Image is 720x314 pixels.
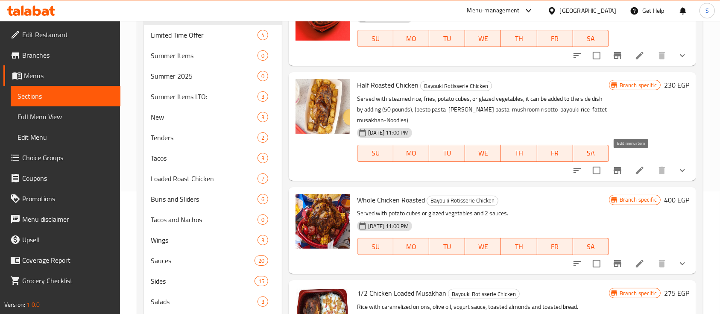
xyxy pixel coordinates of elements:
span: Summer 2025 [151,71,258,81]
span: TH [504,32,533,45]
div: Tacos3 [144,148,282,168]
span: Branch specific [616,196,660,204]
span: Salads [151,296,258,307]
span: FR [541,241,570,253]
div: Bayouki Rotisserie Chicken [427,196,498,206]
div: items [258,91,268,102]
div: Tacos and Nachos0 [144,209,282,230]
span: S [705,6,709,15]
svg: Show Choices [677,258,688,269]
div: Menu-management [467,6,520,16]
span: [DATE] 11:00 PM [365,129,412,137]
a: Coverage Report [3,250,120,270]
span: 6 [258,195,268,203]
span: Edit Menu [18,132,114,142]
div: items [258,194,268,204]
span: 3 [258,154,268,162]
a: Upsell [3,229,120,250]
button: FR [537,145,573,162]
span: New [151,112,258,122]
button: SU [357,30,393,47]
span: 2 [258,134,268,142]
span: SA [577,32,606,45]
span: 3 [258,236,268,244]
span: Sections [18,91,114,101]
div: Summer Items LTO: [151,91,258,102]
span: Branches [22,50,114,60]
span: TU [433,32,462,45]
span: Bayouki Rotisserie Chicken [421,81,492,91]
button: FR [537,30,573,47]
button: sort-choices [567,45,588,66]
span: Summer Items [151,50,258,61]
span: 3 [258,93,268,101]
span: WE [468,241,498,253]
button: show more [672,45,693,66]
button: SU [357,145,393,162]
a: Edit Restaurant [3,24,120,45]
span: 0 [258,216,268,224]
span: SA [577,147,606,159]
button: WE [465,145,501,162]
span: Edit Restaurant [22,29,114,40]
span: Grocery Checklist [22,276,114,286]
button: delete [652,253,672,274]
span: Branch specific [616,81,660,89]
span: SU [361,147,390,159]
span: Sides [151,276,255,286]
button: Branch-specific-item [607,160,628,181]
div: items [258,71,268,81]
a: Edit menu item [635,258,645,269]
span: SU [361,241,390,253]
button: MO [393,145,429,162]
span: 15 [255,277,268,285]
span: Sauces [151,255,255,266]
span: MO [397,241,426,253]
div: items [258,132,268,143]
h6: 275 EGP [664,287,689,299]
div: Loaded Roast Chicken [151,173,258,184]
div: items [258,50,268,61]
span: Select to update [588,255,606,273]
span: SU [361,32,390,45]
div: Buns and Sliders6 [144,189,282,209]
span: 7 [258,175,268,183]
span: FR [541,32,570,45]
span: Tacos and Nachos [151,214,258,225]
span: Upsell [22,235,114,245]
svg: Show Choices [677,50,688,61]
button: TH [501,238,537,255]
span: [DATE] 11:00 PM [365,222,412,230]
div: items [255,255,268,266]
div: Limited Time Offer [151,30,258,40]
div: Tenders2 [144,127,282,148]
div: items [258,112,268,122]
div: Wings3 [144,230,282,250]
svg: Show Choices [677,165,688,176]
p: Served with steamed rice, fries, potato cubes, or glazed vegetables, it can be added to the side ... [357,94,609,126]
div: Summer 20250 [144,66,282,86]
button: TH [501,145,537,162]
div: Buns and Sliders [151,194,258,204]
div: Bayouki Rotisserie Chicken [448,289,520,299]
span: Coupons [22,173,114,183]
span: Menu disclaimer [22,214,114,224]
button: show more [672,160,693,181]
a: Full Menu View [11,106,120,127]
div: items [258,296,268,307]
button: SA [573,30,609,47]
div: Sauces20 [144,250,282,271]
span: TU [433,147,462,159]
a: Coupons [3,168,120,188]
span: TU [433,241,462,253]
span: 3 [258,113,268,121]
button: FR [537,238,573,255]
a: Sections [11,86,120,106]
p: Served with potato cubes or glazed vegetables and 2 sauces. [357,208,609,219]
span: Whole Chicken Roasted [357,194,425,206]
